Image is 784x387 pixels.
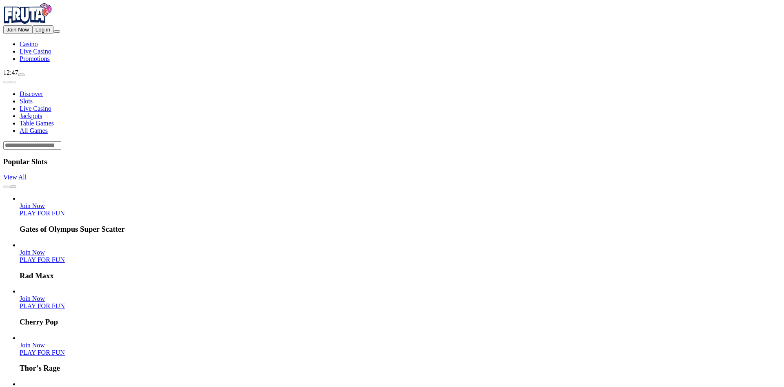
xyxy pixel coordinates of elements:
span: Join Now [7,27,29,33]
a: Jackpots [20,112,42,119]
button: prev slide [3,81,10,83]
a: Cherry Pop [20,295,45,302]
a: Live Casino [20,105,51,112]
h3: Cherry Pop [20,318,781,327]
a: Gates of Olympus Super Scatter [20,210,65,217]
a: Fruta [3,18,52,25]
a: Casino [20,40,38,47]
a: Gates of Olympus Super Scatter [20,202,45,209]
span: Join Now [20,202,45,209]
a: Thor’s Rage [20,342,45,349]
h3: Rad Maxx [20,271,781,280]
a: Discover [20,90,43,97]
button: next slide [10,81,16,83]
h3: Gates of Olympus Super Scatter [20,225,781,234]
nav: Lobby [3,76,781,134]
span: Log in [36,27,50,33]
button: prev slide [3,186,10,188]
span: Join Now [20,342,45,349]
article: Rad Maxx [20,242,781,280]
a: Rad Maxx [20,256,65,263]
article: Cherry Pop [20,288,781,327]
button: Join Now [3,25,32,34]
a: View All [3,174,27,181]
input: Search [3,141,61,150]
a: Slots [20,98,33,105]
h3: Thor’s Rage [20,364,781,373]
span: Join Now [20,295,45,302]
header: Lobby [3,76,781,150]
span: Join Now [20,249,45,256]
button: Log in [32,25,53,34]
span: 12:47 [3,69,18,76]
h3: Popular Slots [3,157,781,166]
article: Thor’s Rage [20,334,781,373]
img: Fruta [3,3,52,24]
a: Promotions [20,55,50,62]
button: next slide [10,186,16,188]
a: All Games [20,127,48,134]
a: Rad Maxx [20,249,45,256]
nav: Main menu [3,40,781,63]
a: Live Casino [20,48,51,55]
article: Gates of Olympus Super Scatter [20,195,781,234]
a: Thor’s Rage [20,349,65,356]
a: Cherry Pop [20,302,65,309]
nav: Primary [3,3,781,63]
button: menu [53,30,60,33]
button: live-chat [18,74,24,76]
a: Table Games [20,120,54,127]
